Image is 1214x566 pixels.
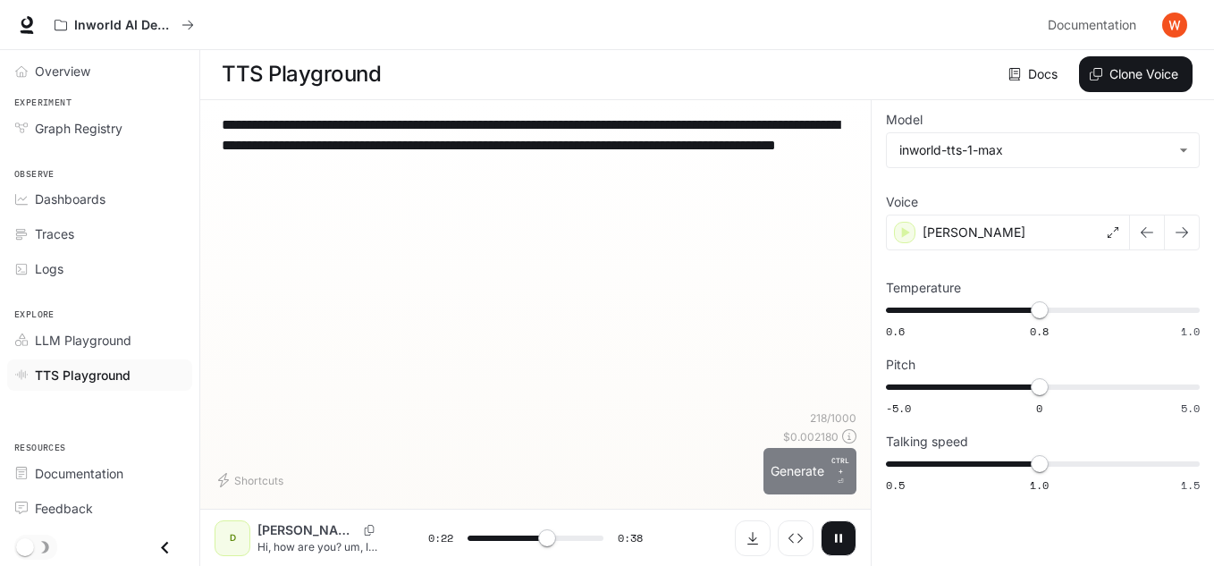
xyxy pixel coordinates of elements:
[16,536,34,556] span: Dark mode toggle
[35,499,93,518] span: Feedback
[886,282,961,294] p: Temperature
[763,448,856,494] button: GenerateCTRL +⏎
[1162,13,1187,38] img: User avatar
[1181,401,1200,416] span: 5.0
[35,62,90,80] span: Overview
[886,359,915,371] p: Pitch
[923,224,1025,241] p: [PERSON_NAME]
[428,529,453,547] span: 0:22
[7,253,192,284] a: Logs
[215,466,291,494] button: Shortcuts
[357,525,382,536] button: Copy Voice ID
[886,196,918,208] p: Voice
[145,529,185,566] button: Close drawer
[899,141,1170,159] div: inworld-tts-1-max
[886,324,905,339] span: 0.6
[831,455,849,477] p: CTRL +
[7,325,192,356] a: LLM Playground
[218,524,247,553] div: D
[778,520,814,556] button: Inspect
[46,7,202,43] button: All workspaces
[7,183,192,215] a: Dashboards
[831,455,849,487] p: ⏎
[1079,56,1193,92] button: Clone Voice
[1181,477,1200,493] span: 1.5
[35,366,131,384] span: TTS Playground
[35,190,105,208] span: Dashboards
[35,119,122,138] span: Graph Registry
[1036,401,1042,416] span: 0
[886,477,905,493] span: 0.5
[74,18,174,33] p: Inworld AI Demos
[886,435,968,448] p: Talking speed
[257,539,385,554] p: Hi, how are you? um, I want to know how much you can afford to spend from it, starting at uh, $50...
[35,224,74,243] span: Traces
[735,520,771,556] button: Download audio
[35,331,131,350] span: LLM Playground
[7,359,192,391] a: TTS Playground
[887,133,1199,167] div: inworld-tts-1-max
[7,218,192,249] a: Traces
[7,493,192,524] a: Feedback
[7,113,192,144] a: Graph Registry
[618,529,643,547] span: 0:38
[7,458,192,489] a: Documentation
[7,55,192,87] a: Overview
[886,114,923,126] p: Model
[1005,56,1065,92] a: Docs
[35,259,63,278] span: Logs
[886,401,911,416] span: -5.0
[1041,7,1150,43] a: Documentation
[1157,7,1193,43] button: User avatar
[222,56,381,92] h1: TTS Playground
[35,464,123,483] span: Documentation
[1048,14,1136,37] span: Documentation
[1030,324,1049,339] span: 0.8
[257,521,357,539] p: [PERSON_NAME]
[1181,324,1200,339] span: 1.0
[1030,477,1049,493] span: 1.0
